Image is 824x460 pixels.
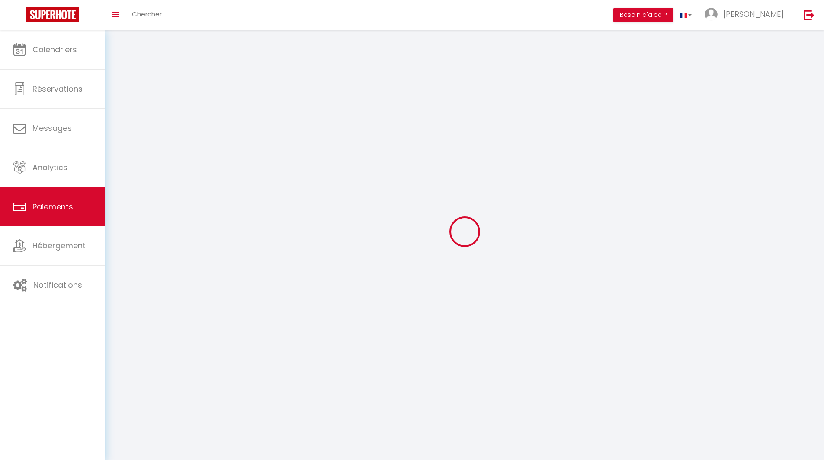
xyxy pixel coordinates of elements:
img: Super Booking [26,7,79,22]
span: Chercher [132,10,162,19]
img: ... [705,8,718,21]
span: Messages [32,123,72,133]
img: logout [804,10,814,20]
span: Analytics [32,162,67,173]
span: [PERSON_NAME] [723,9,784,19]
span: Calendriers [32,44,77,55]
span: Réservations [32,83,83,94]
span: Notifications [33,279,82,290]
button: Besoin d'aide ? [613,8,673,22]
span: Hébergement [32,240,86,251]
span: Paiements [32,201,73,212]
